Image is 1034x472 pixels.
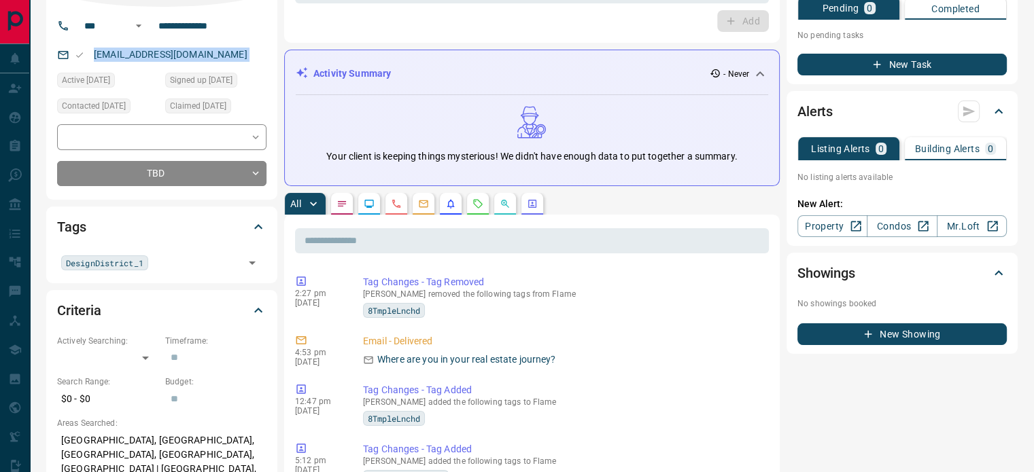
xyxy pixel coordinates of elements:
[797,101,833,122] h2: Alerts
[363,397,763,407] p: [PERSON_NAME] added the following tags to Flame
[797,197,1007,211] p: New Alert:
[57,294,266,327] div: Criteria
[988,144,993,153] p: 0
[418,198,429,209] svg: Emails
[797,297,1007,310] p: No showings booked
[57,299,101,321] h2: Criteria
[363,289,763,299] p: [PERSON_NAME] removed the following tags from Flame
[62,99,126,113] span: Contacted [DATE]
[811,144,870,153] p: Listing Alerts
[57,98,158,117] div: Sun Aug 22 2021
[94,49,247,60] a: [EMAIL_ADDRESS][DOMAIN_NAME]
[62,73,110,87] span: Active [DATE]
[937,215,1007,237] a: Mr.Loft
[867,3,872,13] p: 0
[295,397,343,406] p: 12:47 pm
[445,198,456,209] svg: Listing Alerts
[75,50,84,60] svg: Email Valid
[57,211,266,243] div: Tags
[822,3,859,13] p: Pending
[295,298,343,308] p: [DATE]
[326,149,737,164] p: Your client is keeping things mysterious! We didn't have enough data to put together a summary.
[363,334,763,348] p: Email - Delivered
[723,68,749,80] p: - Never
[295,406,343,416] p: [DATE]
[165,376,266,388] p: Budget:
[377,352,556,367] p: Where are you in your real estate journey?
[797,257,1007,289] div: Showings
[472,198,483,209] svg: Requests
[170,73,232,87] span: Signed up [DATE]
[391,198,402,209] svg: Calls
[243,253,262,272] button: Open
[313,67,391,81] p: Activity Summary
[131,18,147,34] button: Open
[867,215,937,237] a: Condos
[165,98,266,117] div: Sun Aug 22 2021
[57,73,158,92] div: Sun Aug 22 2021
[931,4,980,14] p: Completed
[57,376,158,388] p: Search Range:
[295,456,343,465] p: 5:12 pm
[290,199,301,208] p: All
[527,198,538,209] svg: Agent Actions
[57,161,266,186] div: TBD
[57,388,158,410] p: $0 - $0
[915,144,980,153] p: Building Alerts
[797,54,1007,75] button: New Task
[364,198,375,209] svg: Lead Browsing Activity
[797,262,855,284] h2: Showings
[57,216,86,238] h2: Tags
[368,412,420,425] span: 8TmpleLnchd
[878,144,884,153] p: 0
[57,335,158,347] p: Actively Searching:
[295,289,343,298] p: 2:27 pm
[165,73,266,92] div: Fri May 29 2020
[170,99,226,113] span: Claimed [DATE]
[295,357,343,367] p: [DATE]
[66,256,143,270] span: DesignDistrict_1
[797,95,1007,128] div: Alerts
[368,304,420,317] span: 8TmpleLnchd
[363,456,763,466] p: [PERSON_NAME] added the following tags to Flame
[797,171,1007,183] p: No listing alerts available
[337,198,347,209] svg: Notes
[296,61,768,86] div: Activity Summary- Never
[165,335,266,347] p: Timeframe:
[797,323,1007,345] button: New Showing
[295,348,343,357] p: 4:53 pm
[363,442,763,456] p: Tag Changes - Tag Added
[363,275,763,289] p: Tag Changes - Tag Removed
[363,383,763,397] p: Tag Changes - Tag Added
[797,25,1007,46] p: No pending tasks
[797,215,867,237] a: Property
[57,417,266,429] p: Areas Searched:
[500,198,511,209] svg: Opportunities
